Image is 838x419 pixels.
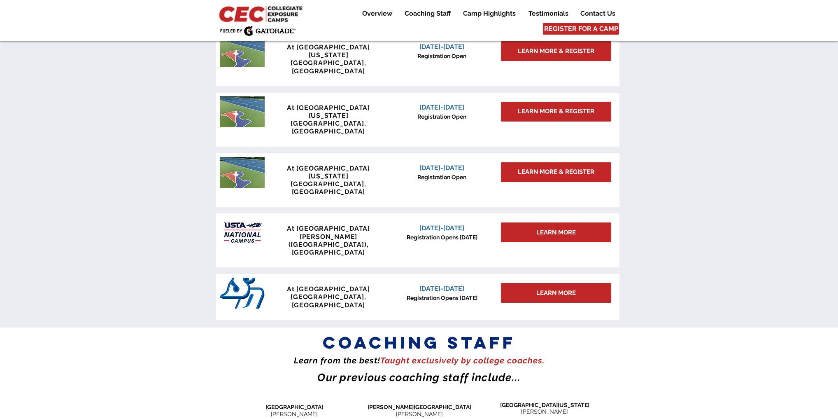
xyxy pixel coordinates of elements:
[501,283,611,303] div: LEARN MORE
[543,23,619,35] a: REGISTER FOR A CAMP
[220,26,296,36] img: Fueled by Gatorade.png
[396,411,443,417] span: [PERSON_NAME]
[291,59,366,75] span: [GEOGRAPHIC_DATA], [GEOGRAPHIC_DATA]
[217,4,306,23] img: CEC Logo Primary_edited.jpg
[356,9,398,19] a: Overview
[271,411,318,417] span: [PERSON_NAME]
[287,225,370,232] span: At [GEOGRAPHIC_DATA]
[265,404,323,410] span: [GEOGRAPHIC_DATA]
[417,113,466,120] span: Registration Open
[576,9,619,19] p: Contact Us
[400,9,455,19] p: Coaching Staff
[289,233,369,256] span: [PERSON_NAME] ([GEOGRAPHIC_DATA]), [GEOGRAPHIC_DATA]
[407,295,477,301] span: Registration Opens [DATE]
[417,53,466,59] span: Registration Open
[501,162,611,182] a: LEARN MORE & REGISTER
[323,332,516,353] span: coaching staff
[220,36,265,67] img: penn tennis courts with logo.jpeg
[419,164,464,172] span: [DATE]-[DATE]
[287,164,370,180] span: At [GEOGRAPHIC_DATA][US_STATE]
[358,9,396,19] p: Overview
[349,9,621,19] nav: Site
[544,24,618,33] span: REGISTER FOR A CAMP
[518,168,594,176] span: LEARN MORE & REGISTER
[501,222,611,242] div: LEARN MORE
[524,9,573,19] p: Testimonials
[500,402,589,408] span: [GEOGRAPHIC_DATA][US_STATE]
[398,9,456,19] a: Coaching Staff
[291,180,366,196] span: [GEOGRAPHIC_DATA], [GEOGRAPHIC_DATA]
[419,285,464,293] span: [DATE]-[DATE]
[419,224,464,232] span: [DATE]-[DATE]
[501,102,611,122] a: LEARN MORE & REGISTER
[220,278,265,309] img: San_Diego_Toreros_logo.png
[407,234,477,241] span: Registration Opens [DATE]
[380,356,545,365] span: Taught exclusively by college coaches​.
[287,104,370,119] span: At [GEOGRAPHIC_DATA][US_STATE]
[536,289,576,297] span: LEARN MORE
[294,356,380,365] span: Learn from the best!
[368,404,471,410] span: [PERSON_NAME][GEOGRAPHIC_DATA]
[287,285,370,293] span: At [GEOGRAPHIC_DATA]
[522,9,574,19] a: Testimonials
[417,174,466,180] span: Registration Open
[419,103,464,111] span: [DATE]-[DATE]
[501,41,611,61] a: LEARN MORE & REGISTER
[457,9,522,19] a: Camp Highlights
[459,9,520,19] p: Camp Highlights
[419,43,464,51] span: [DATE]-[DATE]
[287,43,370,59] span: At [GEOGRAPHIC_DATA][US_STATE]
[521,408,568,415] span: [PERSON_NAME]
[518,107,594,116] span: LEARN MORE & REGISTER
[220,96,265,127] img: penn tennis courts with logo.jpeg
[518,47,594,56] span: LEARN MORE & REGISTER
[317,371,521,384] span: Our previous coaching staff include...
[536,228,576,237] span: LEARN MORE
[574,9,621,19] a: Contact Us
[291,293,366,309] span: [GEOGRAPHIC_DATA], [GEOGRAPHIC_DATA]
[220,157,265,188] img: penn tennis courts with logo.jpeg
[220,217,265,248] img: USTA Campus image_edited.jpg
[291,119,366,135] span: [GEOGRAPHIC_DATA], [GEOGRAPHIC_DATA]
